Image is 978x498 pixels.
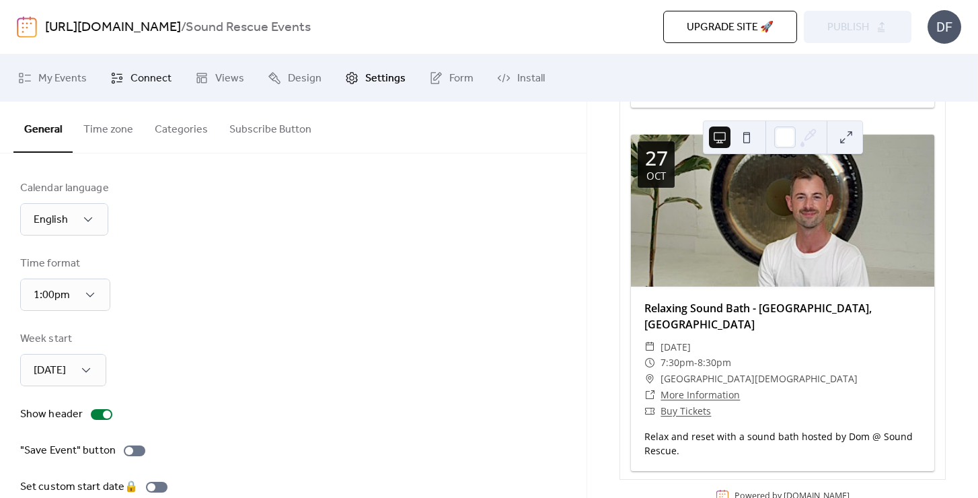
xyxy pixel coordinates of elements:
span: Connect [130,71,172,87]
span: [DATE] [661,339,691,355]
b: / [181,15,186,40]
span: Settings [365,71,406,87]
div: Time format [20,256,108,272]
span: Views [215,71,244,87]
a: [URL][DOMAIN_NAME] [45,15,181,40]
a: Views [185,60,254,96]
div: ​ [644,403,655,419]
a: Design [258,60,332,96]
span: My Events [38,71,87,87]
a: Connect [100,60,182,96]
button: Subscribe Button [219,102,322,151]
a: Form [419,60,484,96]
a: More Information [661,388,740,401]
a: Relaxing Sound Bath - [GEOGRAPHIC_DATA], [GEOGRAPHIC_DATA] [644,301,872,332]
div: ​ [644,339,655,355]
div: Week start [20,331,104,347]
span: English [34,209,68,230]
b: Sound Rescue Events [186,15,311,40]
div: ​ [644,371,655,387]
div: ​ [644,355,655,371]
a: Install [487,60,555,96]
button: Time zone [73,102,144,151]
span: 7:30pm [661,355,694,371]
div: 27 [645,148,668,168]
span: Design [288,71,322,87]
button: Categories [144,102,219,151]
span: 1:00pm [34,285,70,306]
span: [DATE] [34,360,66,381]
img: logo [17,16,37,38]
div: Relax and reset with a sound bath hosted by Dom @ Sound Rescue. [631,429,934,458]
span: [GEOGRAPHIC_DATA][DEMOGRAPHIC_DATA] [661,371,858,387]
span: 8:30pm [698,355,731,371]
span: Upgrade site 🚀 [687,20,774,36]
a: Buy Tickets [661,404,711,417]
div: Show header [20,406,83,423]
a: Settings [335,60,416,96]
button: General [13,102,73,153]
span: Form [449,71,474,87]
button: Upgrade site 🚀 [663,11,797,43]
div: Oct [646,171,666,181]
div: "Save Event" button [20,443,116,459]
span: - [694,355,698,371]
div: Calendar language [20,180,109,197]
div: DF [928,10,961,44]
a: My Events [8,60,97,96]
span: Install [517,71,545,87]
div: ​ [644,387,655,403]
